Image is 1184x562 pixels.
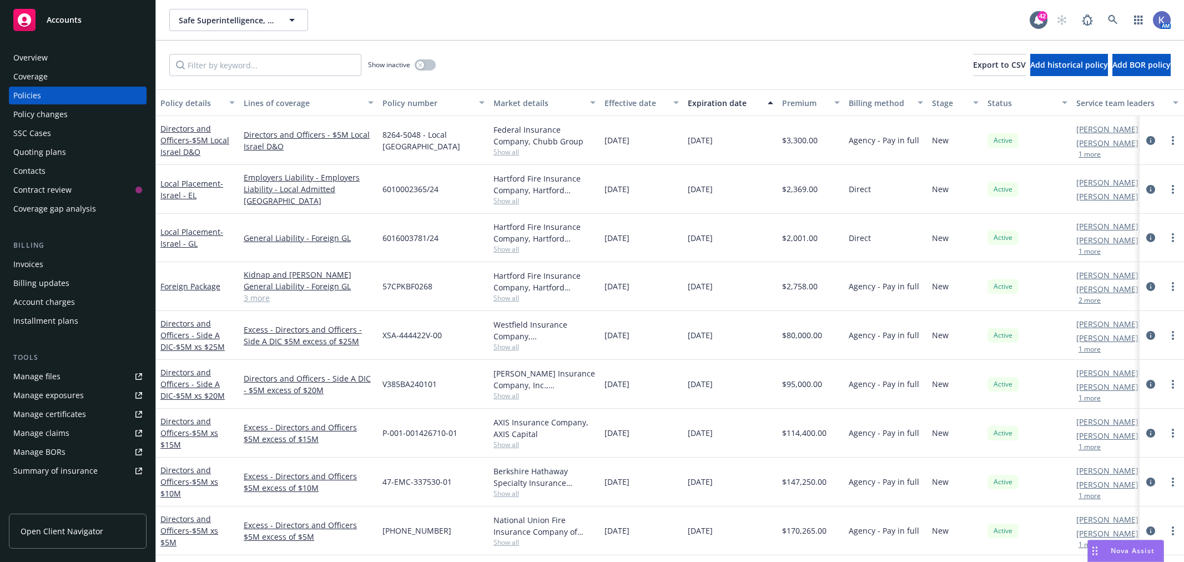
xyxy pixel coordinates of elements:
span: New [932,280,949,292]
a: Switch app [1127,9,1150,31]
span: $2,369.00 [782,183,818,195]
a: Kidnap and [PERSON_NAME] [244,269,374,280]
a: [PERSON_NAME] [1076,528,1138,539]
a: Employers Liability - Employers Liability - Local Admitted [GEOGRAPHIC_DATA] [244,172,374,207]
div: Manage files [13,368,61,385]
a: Directors and Officers - $5M Local Israel D&O [244,129,374,152]
button: Export to CSV [973,54,1026,76]
span: [DATE] [688,476,713,488]
span: 6016003781/24 [382,232,439,244]
a: [PERSON_NAME] [1076,190,1138,202]
div: Westfield Insurance Company, [GEOGRAPHIC_DATA] [493,319,596,342]
span: Active [992,379,1014,389]
a: Contract review [9,181,147,199]
span: Show all [493,244,596,254]
button: Policy number [378,89,489,116]
a: Policies [9,87,147,104]
span: [DATE] [604,525,629,536]
span: Active [992,477,1014,487]
span: New [932,183,949,195]
a: circleInformation [1144,329,1157,342]
span: Open Client Navigator [21,525,103,537]
span: [DATE] [604,378,629,390]
button: 1 more [1079,395,1101,402]
div: Policies [13,87,41,104]
button: 2 more [1079,297,1101,304]
div: Contract review [13,181,72,199]
span: [DATE] [688,232,713,244]
span: Agency - Pay in full [849,525,919,536]
a: Start snowing [1051,9,1073,31]
a: Directors and Officers - Side A DIC - $5M excess of $20M [244,373,374,396]
div: Berkshire Hathaway Specialty Insurance Company, Berkshire Hathaway Specialty Insurance [493,465,596,489]
div: Invoices [13,255,43,273]
a: General Liability - Foreign GL [244,280,374,292]
a: Accounts [9,4,147,36]
button: Policy details [156,89,239,116]
button: Market details [489,89,600,116]
span: [DATE] [688,329,713,341]
span: - $5M xs $10M [160,476,218,499]
span: Active [992,136,1014,145]
div: Account charges [13,293,75,311]
button: Effective date [600,89,683,116]
span: Agency - Pay in full [849,134,919,146]
a: [PERSON_NAME] [1076,137,1138,149]
a: circleInformation [1144,231,1157,244]
span: [DATE] [604,280,629,292]
span: Show all [493,342,596,352]
a: Local Placement [160,227,223,249]
span: Show all [493,538,596,547]
a: [PERSON_NAME] [1076,234,1138,246]
a: circleInformation [1144,475,1157,489]
a: [PERSON_NAME] [1076,123,1138,135]
span: [DATE] [604,476,629,488]
span: P-001-001426710-01 [382,427,457,439]
a: Excess - Directors and Officers $5M excess of $15M [244,421,374,445]
button: Add BOR policy [1112,54,1171,76]
div: Market details [493,97,583,109]
span: Manage exposures [9,387,147,404]
button: Safe Superintelligence, Inc. [169,9,308,31]
a: Excess - Directors and Officers $5M excess of $10M [244,470,374,494]
a: Quoting plans [9,143,147,161]
button: Add historical policy [1030,54,1108,76]
button: 1 more [1079,541,1101,548]
div: SSC Cases [13,124,51,142]
a: Billing updates [9,274,147,292]
div: Hartford Fire Insurance Company, Hartford Insurance Group [493,270,596,293]
span: Active [992,428,1014,438]
a: [PERSON_NAME] [1076,381,1138,393]
a: circleInformation [1144,524,1157,538]
button: Expiration date [683,89,778,116]
a: Installment plans [9,312,147,330]
span: New [932,476,949,488]
div: Effective date [604,97,667,109]
div: Policy number [382,97,472,109]
span: $2,758.00 [782,280,818,292]
a: [PERSON_NAME] [1076,269,1138,281]
a: 3 more [244,292,374,304]
a: Search [1102,9,1124,31]
div: Policy details [160,97,223,109]
span: $3,300.00 [782,134,818,146]
span: Add historical policy [1030,59,1108,70]
span: Nova Assist [1111,546,1155,555]
div: Policy changes [13,106,68,123]
a: more [1166,329,1180,342]
div: 42 [1037,11,1047,21]
div: Drag to move [1088,540,1102,561]
span: Active [992,526,1014,536]
span: [PHONE_NUMBER] [382,525,451,536]
button: Service team leaders [1072,89,1183,116]
div: Analytics hub [9,502,147,513]
a: Policy changes [9,106,147,123]
span: Export to CSV [973,59,1026,70]
span: $147,250.00 [782,476,827,488]
button: Nova Assist [1087,540,1164,562]
a: more [1166,280,1180,293]
span: Add BOR policy [1112,59,1171,70]
span: [DATE] [604,134,629,146]
a: more [1166,231,1180,244]
div: Premium [782,97,828,109]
